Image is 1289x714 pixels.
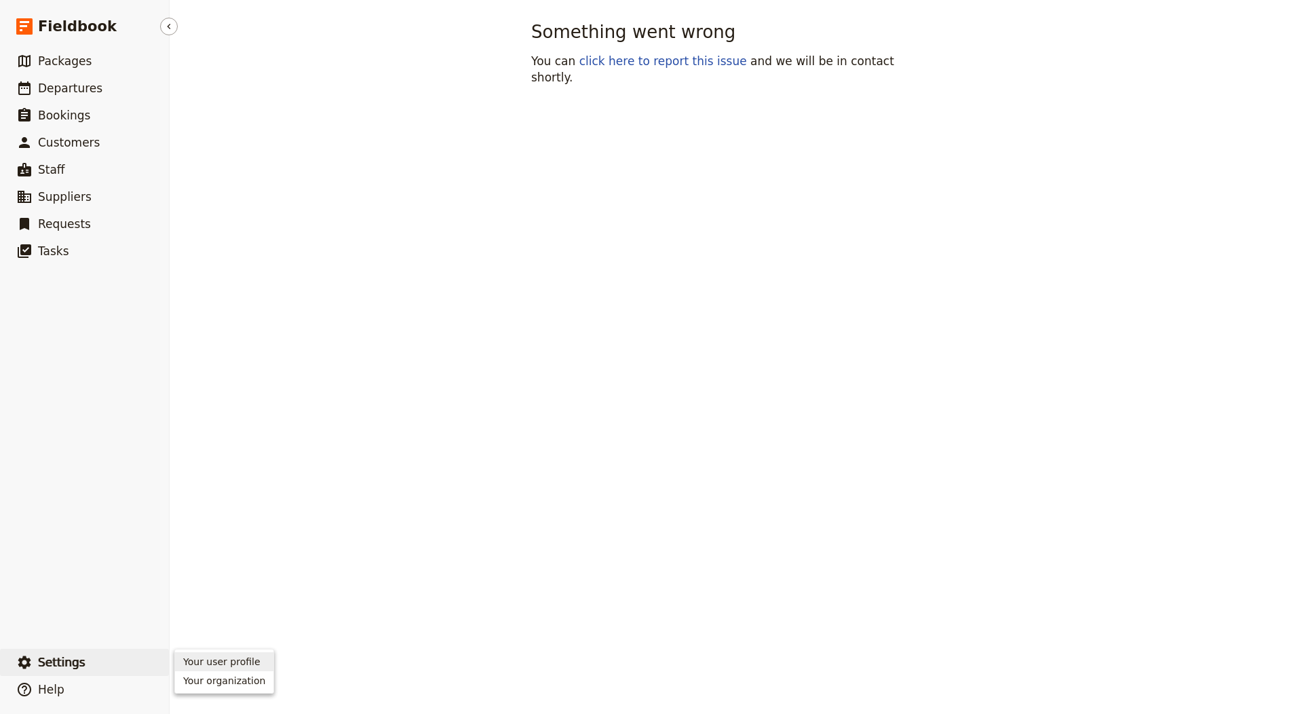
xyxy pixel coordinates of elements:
[38,683,64,696] span: Help
[38,163,65,176] span: Staff
[38,136,100,149] span: Customers
[160,18,178,35] button: Hide menu
[531,22,927,42] h1: Something went wrong
[38,81,102,95] span: Departures
[38,16,117,37] span: Fieldbook
[38,54,92,68] span: Packages
[579,54,747,68] a: click here to report this issue
[175,671,273,690] a: Your organization
[38,656,85,669] span: Settings
[38,244,69,258] span: Tasks
[531,53,927,86] p: You can and we will be in contact shortly.
[183,655,261,669] span: Your user profile
[38,217,91,231] span: Requests
[183,674,265,688] span: Your organization
[175,652,273,671] a: Your user profile
[38,109,90,122] span: Bookings
[38,190,92,204] span: Suppliers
